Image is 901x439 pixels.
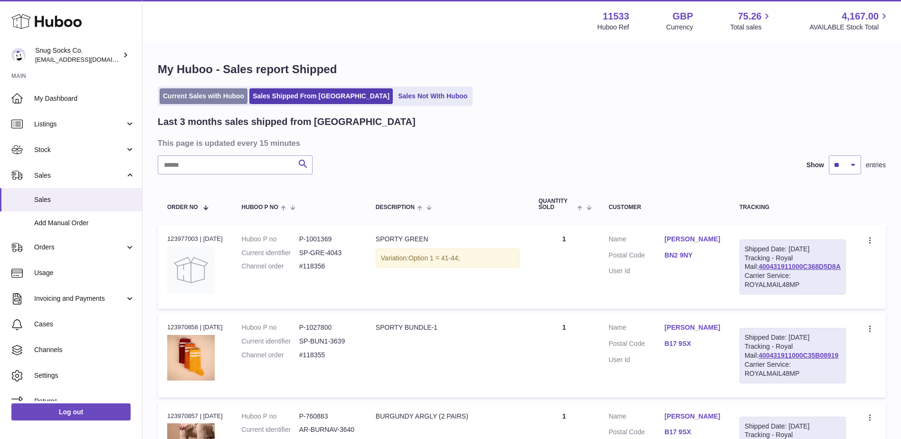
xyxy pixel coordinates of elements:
[35,46,121,64] div: Snug Socks Co.
[158,138,883,148] h3: This page is updated every 15 minutes
[34,94,135,103] span: My Dashboard
[242,337,299,346] dt: Current identifier
[34,219,135,228] span: Add Manual Order
[666,23,693,32] div: Currency
[34,371,135,380] span: Settings
[34,320,135,329] span: Cases
[738,10,761,23] span: 75.26
[603,10,629,23] strong: 11533
[759,263,841,270] a: 400431911000C368D5D8A
[608,323,664,334] dt: Name
[242,235,299,244] dt: Huboo P no
[608,428,664,439] dt: Postal Code
[167,335,215,381] img: 115331743864042.jpg
[608,267,664,276] dt: User Id
[608,204,720,210] div: Customer
[608,339,664,351] dt: Postal Code
[242,323,299,332] dt: Huboo P no
[34,120,125,129] span: Listings
[34,145,125,154] span: Stock
[11,48,26,62] img: internalAdmin-11533@internal.huboo.com
[34,294,125,303] span: Invoicing and Payments
[740,239,846,295] div: Tracking - Royal Mail:
[598,23,629,32] div: Huboo Ref
[34,171,125,180] span: Sales
[730,23,772,32] span: Total sales
[167,235,223,243] div: 123977003 | [DATE]
[299,248,357,258] dd: SP-GRE-4043
[35,56,140,63] span: [EMAIL_ADDRESS][DOMAIN_NAME]
[376,204,415,210] span: Description
[242,204,278,210] span: Huboo P no
[664,235,721,244] a: [PERSON_NAME]
[376,235,520,244] div: SPORTY GREEN
[529,314,599,397] td: 1
[299,351,357,360] dd: #118355
[730,10,772,32] a: 75.26 Total sales
[745,333,841,342] div: Shipped Date: [DATE]
[158,115,416,128] h2: Last 3 months sales shipped from [GEOGRAPHIC_DATA]
[740,204,846,210] div: Tracking
[673,10,693,23] strong: GBP
[740,328,846,383] div: Tracking - Royal Mail:
[539,198,575,210] span: Quantity Sold
[34,268,135,277] span: Usage
[809,10,890,32] a: 4,167.00 AVAILABLE Stock Total
[242,248,299,258] dt: Current identifier
[34,195,135,204] span: Sales
[249,88,393,104] a: Sales Shipped From [GEOGRAPHIC_DATA]
[806,161,824,170] label: Show
[664,412,721,421] a: [PERSON_NAME]
[842,10,879,23] span: 4,167.00
[242,412,299,421] dt: Huboo P no
[167,412,223,420] div: 123970857 | [DATE]
[608,251,664,262] dt: Postal Code
[395,88,471,104] a: Sales Not With Huboo
[158,62,886,77] h1: My Huboo - Sales report Shipped
[376,248,520,268] div: Variation:
[11,403,131,420] a: Log out
[299,323,357,332] dd: P-1027800
[745,271,841,289] div: Carrier Service: ROYALMAIL48MP
[34,243,125,252] span: Orders
[608,355,664,364] dt: User Id
[34,397,135,406] span: Returns
[299,337,357,346] dd: SP-BUN1-3639
[664,428,721,437] a: B17 9SX
[608,235,664,246] dt: Name
[664,323,721,332] a: [PERSON_NAME]
[299,425,357,434] dd: AR-BURNAV-3640
[167,246,215,294] img: no-photo.jpg
[376,323,520,332] div: SPORTY BUNDLE-1
[809,23,890,32] span: AVAILABLE Stock Total
[745,422,841,431] div: Shipped Date: [DATE]
[34,345,135,354] span: Channels
[408,254,460,262] span: Option 1 = 41-44;
[376,412,520,421] div: BURGUNDY ARGLY (2 PAIRS)
[242,425,299,434] dt: Current identifier
[160,88,247,104] a: Current Sales with Huboo
[608,412,664,423] dt: Name
[167,204,198,210] span: Order No
[299,412,357,421] dd: P-760883
[299,235,357,244] dd: P-1001369
[299,262,357,271] dd: #118356
[745,245,841,254] div: Shipped Date: [DATE]
[167,323,223,332] div: 123970858 | [DATE]
[759,352,838,359] a: 400431911000C35B08919
[242,351,299,360] dt: Channel order
[529,225,599,309] td: 1
[664,251,721,260] a: BN2 9NY
[745,360,841,378] div: Carrier Service: ROYALMAIL48MP
[664,339,721,348] a: B17 9SX
[242,262,299,271] dt: Channel order
[866,161,886,170] span: entries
